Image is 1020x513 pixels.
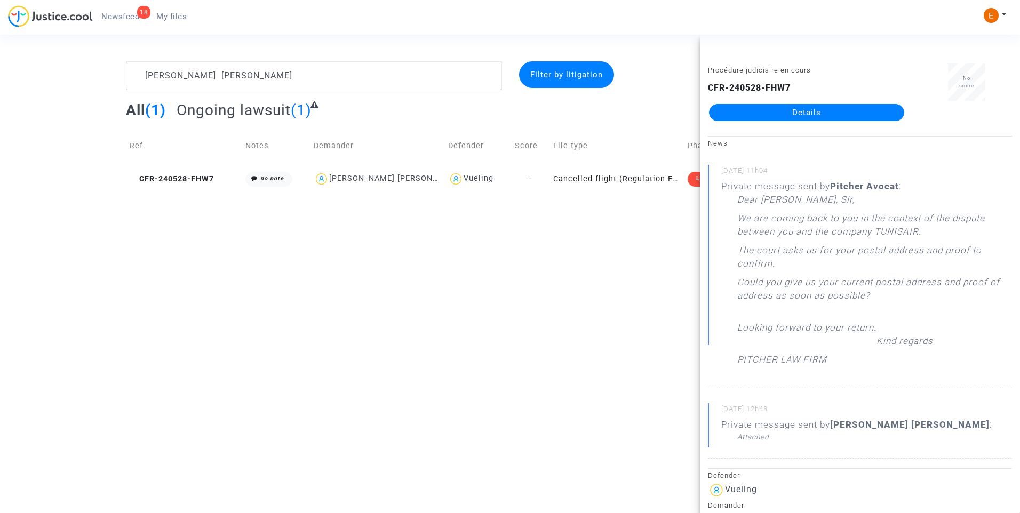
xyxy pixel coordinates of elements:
[8,5,93,27] img: jc-logo.svg
[709,104,904,121] a: Details
[93,9,148,25] a: 18Newsfeed
[310,127,444,165] td: Demander
[549,165,684,193] td: Cancelled flight (Regulation EC 261/2004)
[511,127,549,165] td: Score
[101,12,139,21] span: Newsfeed
[177,101,291,119] span: Ongoing lawsuit
[444,127,511,165] td: Defender
[830,181,899,191] b: Pitcher Avocat
[721,166,1012,180] small: [DATE] 11h04
[708,139,728,147] small: News
[329,174,463,183] div: [PERSON_NAME] [PERSON_NAME]
[448,171,464,187] img: icon-user.svg
[242,127,310,165] td: Notes
[148,9,195,25] a: My files
[529,174,531,183] span: -
[156,12,187,21] span: My files
[130,174,214,183] span: CFR-240528-FHW7
[126,101,145,119] span: All
[145,101,166,119] span: (1)
[464,174,493,183] div: Vueling
[260,175,284,182] i: no note
[984,8,999,23] img: ACg8ocIeiFvHKe4dA5oeRFd_CiCnuxWUEc1A2wYhRJE3TTWt=s96-c
[530,70,603,79] span: Filter by litigation
[126,127,242,165] td: Ref.
[314,171,329,187] img: icon-user.svg
[959,75,974,89] span: No score
[291,101,312,119] span: (1)
[708,66,811,74] small: Procédure judiciaire en cours
[684,127,746,165] td: Phase
[708,83,791,93] b: CFR-240528-FHW7
[137,6,150,19] div: 18
[549,127,684,165] td: File type
[688,172,729,187] div: Lawsuit
[721,180,1012,372] div: Private message sent by :
[737,193,855,212] p: Dear [PERSON_NAME], Sir,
